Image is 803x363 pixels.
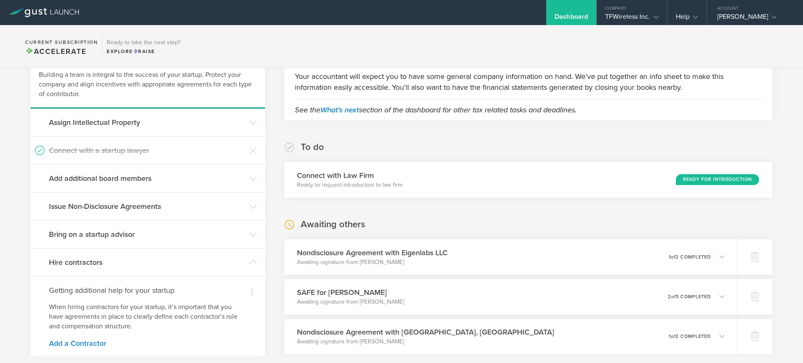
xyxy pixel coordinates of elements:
[297,338,554,346] p: Awaiting signature from [PERSON_NAME]
[676,174,759,185] div: Ready for Introduction
[284,162,772,198] div: Connect with Law FirmReady to request introduction to law firmReady for Introduction
[668,294,711,299] p: 2 3 completed
[295,71,762,93] p: Your accountant will expect you to have some general company information on hand. We've put toget...
[320,105,359,114] a: What's next
[295,105,577,114] em: See the section of the dashboard for other tax related tasks and deadlines.
[49,302,247,331] p: When hiring contractors for your startup, it’s important that you have agreements in place to cle...
[671,254,675,260] em: of
[49,285,247,296] h4: Getting additional help for your startup
[605,13,659,25] div: TFWireless Inc.
[669,334,711,339] p: 1 2 completed
[297,170,402,181] h3: Connect with Law Firm
[49,257,245,268] h3: Hire contractors
[107,48,180,55] div: Explore
[133,48,155,54] span: Raise
[717,13,788,25] div: [PERSON_NAME]
[669,255,711,259] p: 1 2 completed
[49,340,247,347] a: Add a Contractor
[297,258,448,267] p: Awaiting signature from [PERSON_NAME]
[25,40,98,45] h2: Current Subscription
[107,40,180,46] h3: Ready to take the next step?
[761,323,803,363] iframe: Chat Widget
[301,141,324,153] h2: To do
[297,287,404,298] h3: SAFE for [PERSON_NAME]
[671,334,675,339] em: of
[297,298,404,306] p: Awaiting signature from [PERSON_NAME]
[49,201,245,212] h3: Issue Non-Disclosure Agreements
[49,145,245,156] h3: Connect with a startup lawyer
[555,13,588,25] div: Dashboard
[671,294,676,300] em: of
[301,218,365,231] h2: Awaiting others
[297,181,402,189] p: Ready to request introduction to law firm
[49,229,245,240] h3: Bring on a startup advisor
[676,13,698,25] div: Help
[49,173,245,184] h3: Add additional board members
[102,33,184,59] div: Ready to take the next step?ExploreRaise
[25,47,86,56] span: Accelerate
[297,247,448,258] h3: Nondisclosure Agreement with Eigenlabs LLC
[297,327,554,338] h3: Nondisclosure Agreement with [GEOGRAPHIC_DATA], [GEOGRAPHIC_DATA]
[49,117,245,128] h3: Assign Intellectual Property
[31,62,265,109] div: Building a team is integral to the success of your startup. Protect your company and align incent...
